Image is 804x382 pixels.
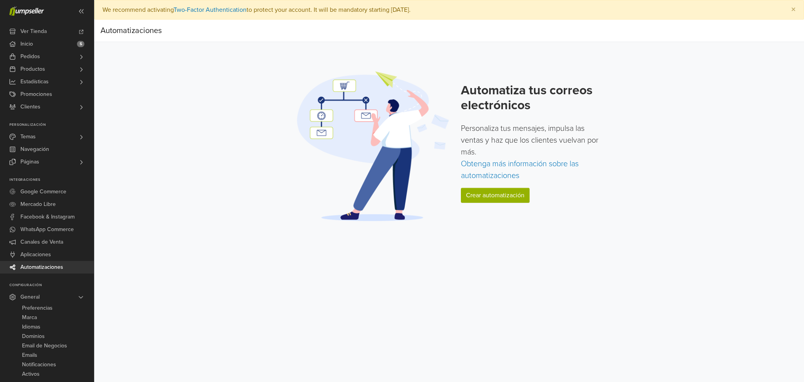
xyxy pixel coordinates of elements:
[20,211,75,223] span: Facebook & Instagram
[22,369,40,379] span: Activos
[20,156,39,168] span: Páginas
[20,25,47,38] span: Ver Tienda
[20,223,74,236] span: WhatsApp Commerce
[174,6,247,14] a: Two-Factor Authentication
[100,23,162,39] div: Automatizaciones
[22,360,56,369] span: Notificaciones
[20,38,33,50] span: Inicio
[20,63,45,75] span: Productos
[20,236,63,248] span: Canales de Venta
[20,75,49,88] span: Estadísticas
[22,313,37,322] span: Marca
[20,88,52,101] span: Promociones
[783,0,804,19] button: Close
[461,83,604,113] h2: Automatiza tus correos electrónicos
[461,123,604,182] p: Personaliza tus mensajes, impulsa las ventas y haz que los clientes vuelvan por más.
[20,50,40,63] span: Pedidos
[22,332,45,341] span: Dominios
[294,70,451,222] img: Automation
[22,303,53,313] span: Preferencias
[77,41,84,47] span: 5
[461,159,579,180] a: Obtenga más información sobre las automatizaciones
[22,351,37,360] span: Emails
[20,130,36,143] span: Temas
[20,261,63,274] span: Automatizaciones
[9,283,94,288] p: Configuración
[461,188,530,203] a: Crear automatización
[20,291,40,303] span: General
[791,4,796,15] span: ×
[20,185,66,198] span: Google Commerce
[9,123,94,127] p: Personalización
[20,143,49,156] span: Navegación
[20,198,56,211] span: Mercado Libre
[20,101,40,113] span: Clientes
[20,248,51,261] span: Aplicaciones
[22,322,40,332] span: Idiomas
[22,341,67,351] span: Email de Negocios
[9,178,94,182] p: Integraciones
